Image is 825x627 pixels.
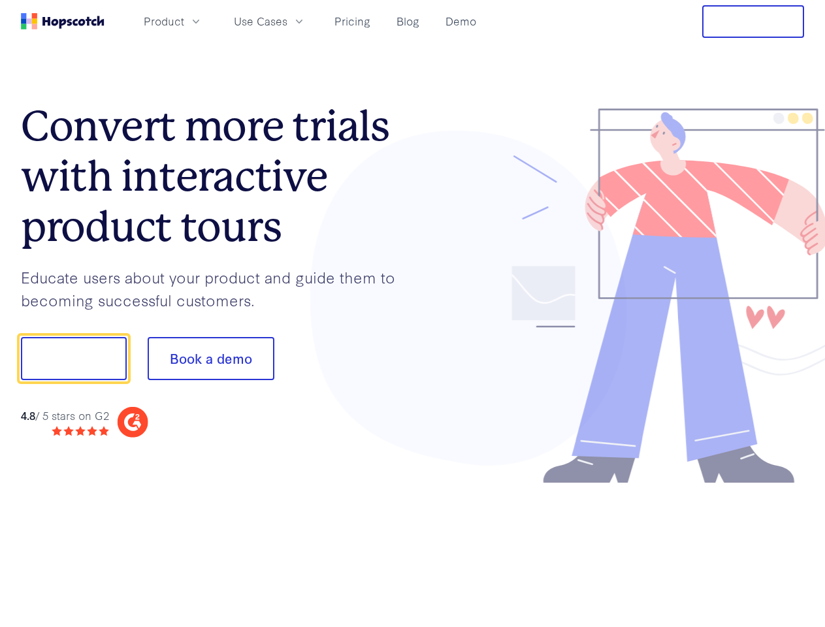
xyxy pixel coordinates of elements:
[234,13,287,29] span: Use Cases
[391,10,425,32] a: Blog
[136,10,210,32] button: Product
[702,5,804,38] button: Free Trial
[21,408,109,424] div: / 5 stars on G2
[148,337,274,380] button: Book a demo
[144,13,184,29] span: Product
[440,10,481,32] a: Demo
[21,13,105,29] a: Home
[21,408,35,423] strong: 4.8
[21,101,413,251] h1: Convert more trials with interactive product tours
[21,337,127,380] button: Show me!
[329,10,376,32] a: Pricing
[21,266,413,311] p: Educate users about your product and guide them to becoming successful customers.
[226,10,314,32] button: Use Cases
